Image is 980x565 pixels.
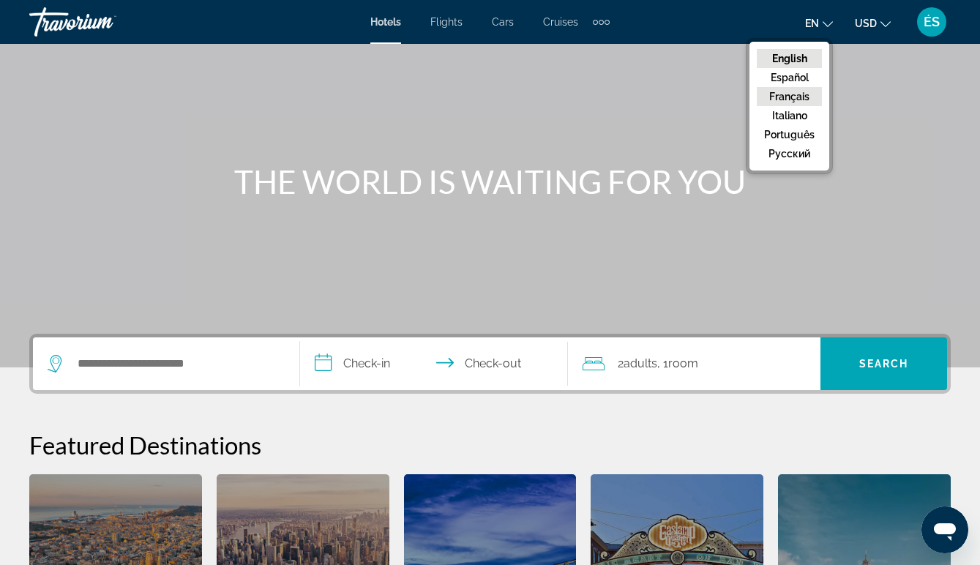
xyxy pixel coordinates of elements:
[855,18,877,29] span: USD
[757,125,822,144] button: Português
[33,337,947,390] div: Search widget
[216,162,765,201] h1: THE WORLD IS WAITING FOR YOU
[921,506,968,553] iframe: Bouton de lancement de la fenêtre de messagerie
[29,430,951,460] h2: Featured Destinations
[492,16,514,28] a: Cars
[76,353,277,375] input: Search hotel destination
[370,16,401,28] a: Hotels
[757,87,822,106] button: Français
[657,353,698,374] span: , 1
[543,16,578,28] a: Cruises
[913,7,951,37] button: User Menu
[568,337,820,390] button: Travelers: 2 adults, 0 children
[618,353,657,374] span: 2
[859,358,909,370] span: Search
[757,106,822,125] button: Italiano
[805,18,819,29] span: en
[855,12,891,34] button: Change currency
[29,3,176,41] a: Travorium
[757,68,822,87] button: Español
[924,15,940,29] span: ÉS
[757,49,822,68] button: English
[805,12,833,34] button: Change language
[624,356,657,370] span: Adults
[300,337,567,390] button: Select check in and out date
[757,144,822,163] button: русский
[593,10,610,34] button: Extra navigation items
[430,16,463,28] a: Flights
[820,337,947,390] button: Search
[668,356,698,370] span: Room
